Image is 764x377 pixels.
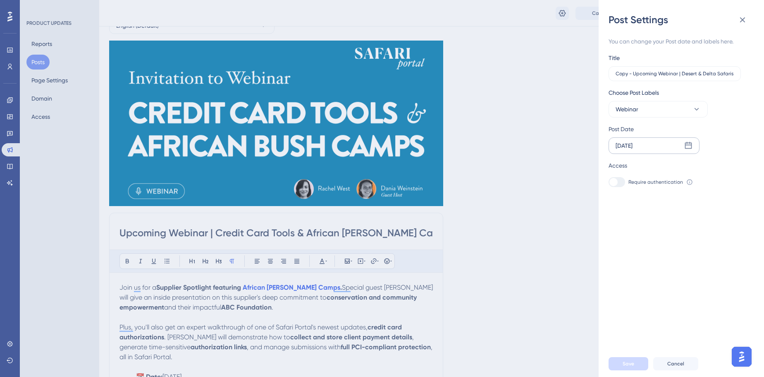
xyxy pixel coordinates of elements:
span: Require authentication [628,179,683,185]
span: Choose Post Labels [609,88,659,98]
div: [DATE] [616,141,633,151]
span: Webinar [616,104,638,114]
input: Type the value [616,71,734,77]
span: Cancel [667,360,684,367]
div: Title [609,53,620,63]
button: Cancel [653,357,698,370]
div: Post Settings [609,13,754,26]
button: Save [609,357,648,370]
div: You can change your Post date and labels here. [609,36,747,46]
span: Save [623,360,634,367]
button: Webinar [609,101,708,118]
div: Post Date [609,124,743,134]
iframe: UserGuiding AI Assistant Launcher [729,344,754,369]
div: Access [609,161,627,170]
